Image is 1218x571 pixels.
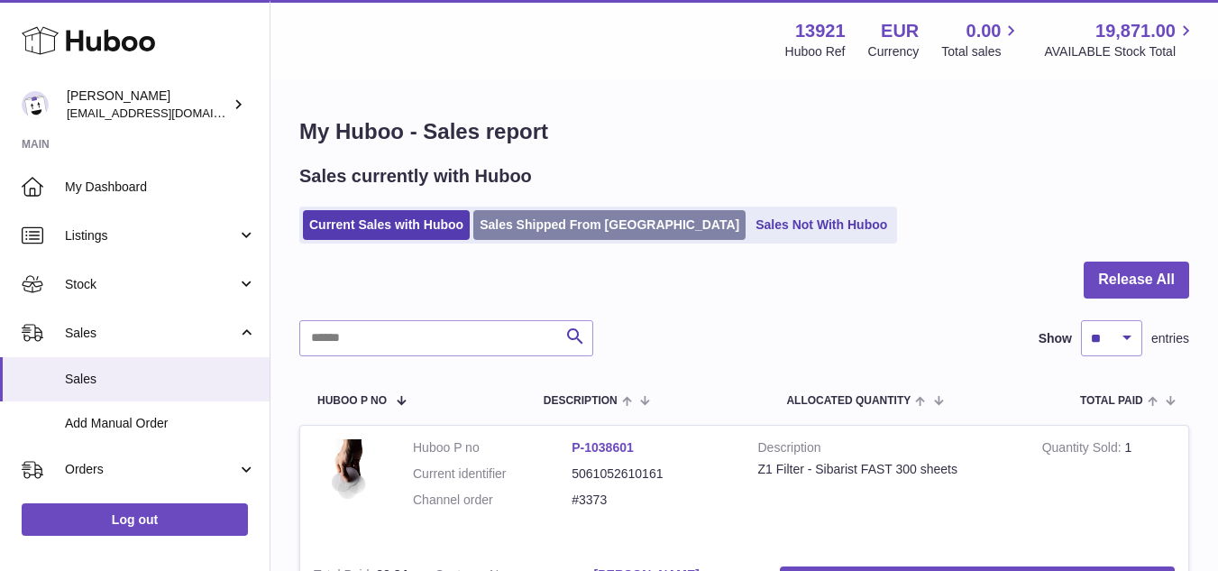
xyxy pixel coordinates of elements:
span: Orders [65,461,237,478]
dd: #3373 [572,492,730,509]
a: Current Sales with Huboo [303,210,470,240]
strong: Description [758,439,1015,461]
span: Sales [65,325,237,342]
a: 19,871.00 AVAILABLE Stock Total [1044,19,1196,60]
div: Huboo Ref [785,43,846,60]
dt: Huboo P no [413,439,572,456]
div: Currency [868,43,920,60]
span: My Dashboard [65,179,256,196]
a: Sales Shipped From [GEOGRAPHIC_DATA] [473,210,746,240]
span: Description [544,395,618,407]
span: Listings [65,227,237,244]
span: entries [1151,330,1189,347]
div: Z1 Filter - Sibarist FAST 300 sheets [758,461,1015,478]
a: 0.00 Total sales [941,19,1021,60]
span: Sales [65,371,256,388]
span: 0.00 [966,19,1002,43]
span: Add Manual Order [65,415,256,432]
label: Show [1039,330,1072,347]
span: Huboo P no [317,395,387,407]
a: P-1038601 [572,440,634,455]
img: 1742782158.jpeg [314,439,386,536]
strong: 13921 [795,19,846,43]
div: [PERSON_NAME] [67,87,229,122]
strong: Quantity Sold [1042,440,1125,459]
dt: Channel order [413,492,572,509]
button: Release All [1084,262,1189,299]
strong: EUR [881,19,919,43]
dd: 5061052610161 [572,465,730,483]
td: 1 [1029,426,1188,554]
img: internalAdmin-13921@internal.huboo.com [22,91,49,118]
h1: My Huboo - Sales report [299,117,1189,146]
span: AVAILABLE Stock Total [1044,43,1196,60]
dt: Current identifier [413,465,572,483]
a: Log out [22,503,248,536]
span: [EMAIL_ADDRESS][DOMAIN_NAME] [67,106,265,120]
a: Sales Not With Huboo [749,210,893,240]
span: 19,871.00 [1095,19,1176,43]
span: Total sales [941,43,1021,60]
h2: Sales currently with Huboo [299,164,532,189]
span: Stock [65,276,237,293]
span: ALLOCATED Quantity [786,395,911,407]
span: Total paid [1080,395,1143,407]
